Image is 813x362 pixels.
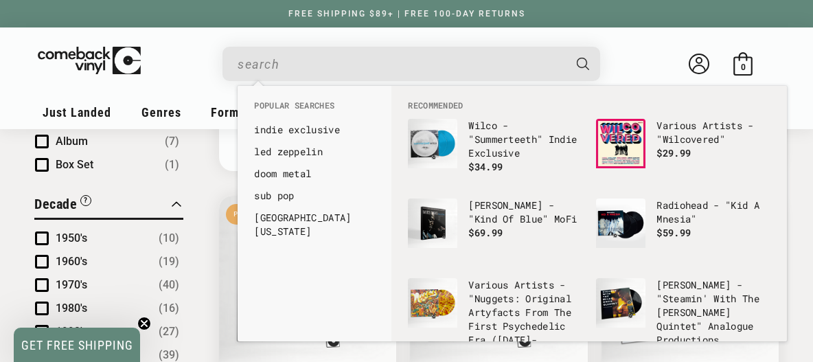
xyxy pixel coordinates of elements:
li: default_products: Wilco - "Summerteeth" Indie Exclusive [401,112,589,192]
li: default_products: Various Artists - "Wilcovered" [589,112,777,192]
button: Close teaser [137,317,151,330]
p: Various Artists - "Nuggets: Original Artyfacts From The First Psychedelic Era ([DATE]-[DATE])" [468,278,582,361]
li: default_products: Radiohead - "Kid A Mnesia" [589,192,777,271]
input: When autocomplete results are available use up and down arrows to review and enter to select [238,50,563,78]
li: Recommended [401,100,777,112]
li: default_products: Miles Davis - "Kind Of Blue" MoFi [401,192,589,271]
p: Various Artists - "Wilcovered" [656,119,770,146]
span: $34.99 [468,160,503,173]
div: GET FREE SHIPPINGClose teaser [14,328,140,362]
span: Decade [34,196,77,212]
a: Wilco - "Summerteeth" Indie Exclusive Wilco - "Summerteeth" Indie Exclusive $34.99 [408,119,582,185]
img: Various Artists - "Nuggets: Original Artyfacts From The First Psychedelic Era (1965-1968)" [408,278,457,328]
span: Genres [141,105,181,120]
img: Various Artists - "Wilcovered" [596,119,645,168]
span: Album [56,135,88,148]
li: Popular Searches [247,100,382,119]
span: Number of products: (10) [159,230,179,247]
li: default_suggestions: doom metal [247,163,382,185]
a: FREE SHIPPING $89+ | FREE 100-DAY RETURNS [275,9,539,19]
span: Number of products: (40) [159,277,179,293]
p: [PERSON_NAME] - "Kind Of Blue" MoFi [468,199,582,226]
span: $69.99 [468,226,503,239]
span: 1980's [56,302,87,315]
span: $59.99 [656,226,691,239]
li: default_suggestions: led zeppelin [247,141,382,163]
div: Recommended [391,86,787,341]
span: 1960's [56,255,87,268]
span: 0 [741,62,746,72]
a: [GEOGRAPHIC_DATA][US_STATE] [254,211,375,238]
img: Radiohead - "Kid A Mnesia" [596,199,645,248]
a: Radiohead - "Kid A Mnesia" Radiohead - "Kid A Mnesia" $59.99 [596,199,770,264]
a: Miles Davis - "Kind Of Blue" MoFi [PERSON_NAME] - "Kind Of Blue" MoFi $69.99 [408,199,582,264]
li: default_suggestions: hotel california [247,207,382,242]
img: Miles Davis - "Steamin' With The Miles Davis Quintet" Analogue Productions [596,278,645,328]
span: Number of products: (16) [159,300,179,317]
span: Just Landed [43,105,111,120]
span: 1990's [56,325,87,338]
span: GET FREE SHIPPING [21,338,133,352]
span: 1970's [56,278,87,291]
span: Formats [211,105,256,120]
li: default_suggestions: indie exclusive [247,119,382,141]
p: Wilco - "Summerteeth" Indie Exclusive [468,119,582,160]
span: Number of products: (19) [159,253,179,270]
img: Wilco - "Summerteeth" Indie Exclusive [408,119,457,168]
span: $29.99 [656,146,691,159]
a: doom metal [254,167,375,181]
img: Miles Davis - "Kind Of Blue" MoFi [408,199,457,248]
a: led zeppelin [254,145,375,159]
p: Radiohead - "Kid A Mnesia" [656,199,770,226]
span: Number of products: (7) [165,133,179,150]
p: [PERSON_NAME] - "Steamin' With The [PERSON_NAME] Quintet" Analogue Productions [656,278,770,347]
a: Miles Davis - "Steamin' With The Miles Davis Quintet" Analogue Productions [PERSON_NAME] - "Steam... [596,278,770,361]
li: default_suggestions: sub pop [247,185,382,207]
span: 1950's [56,231,87,245]
span: Number of products: (1) [165,157,179,173]
div: Search [222,47,600,81]
span: Box Set [56,158,93,171]
a: sub pop [254,189,375,203]
button: Filter by Decade [34,194,91,218]
a: indie exclusive [254,123,375,137]
button: Search [565,47,602,81]
div: Popular Searches [238,86,391,249]
a: Various Artists - "Wilcovered" Various Artists - "Wilcovered" $29.99 [596,119,770,185]
span: Number of products: (27) [159,324,179,340]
